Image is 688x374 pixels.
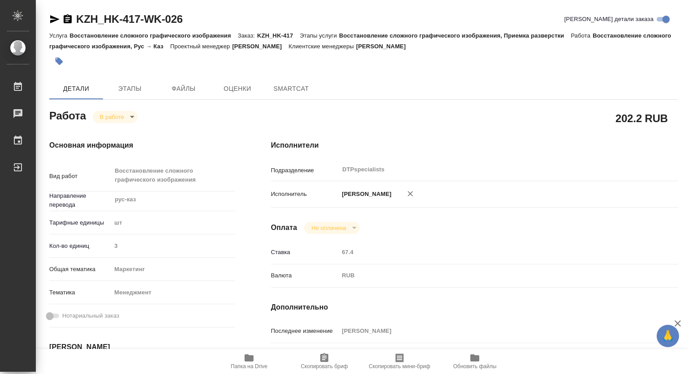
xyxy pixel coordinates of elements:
[437,349,512,374] button: Обновить файлы
[49,288,111,297] p: Тематика
[339,32,571,39] p: Восстановление сложного графического изображения, Приемка разверстки
[49,172,111,181] p: Вид работ
[453,363,497,370] span: Обновить файлы
[271,271,339,280] p: Валюта
[400,184,420,204] button: Удалить исполнителя
[271,190,339,199] p: Исполнитель
[271,302,678,313] h4: Дополнительно
[49,242,111,251] p: Кол-во единиц
[49,140,235,151] h4: Основная информация
[288,43,356,50] p: Клиентские менеджеры
[301,363,348,370] span: Скопировать бриф
[111,285,235,300] div: Менеджмент
[356,43,413,50] p: [PERSON_NAME]
[49,107,86,123] h2: Работа
[108,83,151,94] span: Этапы
[216,83,259,94] span: Оценки
[111,262,235,277] div: Маркетинг
[76,13,183,25] a: KZH_HK-417-WK-026
[304,222,359,234] div: В работе
[571,32,593,39] p: Работа
[657,325,679,347] button: 🙏
[55,83,98,94] span: Детали
[232,43,288,50] p: [PERSON_NAME]
[93,111,138,123] div: В работе
[62,311,119,320] span: Нотариальный заказ
[271,140,678,151] h4: Исполнители
[49,265,111,274] p: Общая тематика
[238,32,257,39] p: Заказ:
[564,15,654,24] span: [PERSON_NAME] детали заказа
[170,43,232,50] p: Проектный менеджер
[97,113,127,121] button: В работе
[271,222,297,233] h4: Оплата
[339,268,644,283] div: RUB
[287,349,362,374] button: Скопировать бриф
[62,14,73,25] button: Скопировать ссылку
[49,32,69,39] p: Услуга
[162,83,205,94] span: Файлы
[211,349,287,374] button: Папка на Drive
[660,327,675,345] span: 🙏
[271,327,339,336] p: Последнее изменение
[339,246,644,259] input: Пустое поле
[231,363,267,370] span: Папка на Drive
[111,239,235,252] input: Пустое поле
[257,32,300,39] p: KZH_HK-417
[369,363,430,370] span: Скопировать мини-бриф
[271,248,339,257] p: Ставка
[271,166,339,175] p: Подразделение
[615,110,668,126] h2: 202.2 RUB
[49,51,69,71] button: Добавить тэг
[339,324,644,337] input: Пустое поле
[49,14,60,25] button: Скопировать ссылку для ЯМессенджера
[300,32,339,39] p: Этапы услуги
[339,190,391,199] p: [PERSON_NAME]
[309,224,348,232] button: Не оплачена
[49,191,111,209] p: Направление перевода
[111,215,235,230] div: шт
[69,32,237,39] p: Восстановление сложного графического изображения
[270,83,313,94] span: SmartCat
[362,349,437,374] button: Скопировать мини-бриф
[49,342,235,353] h4: [PERSON_NAME]
[49,218,111,227] p: Тарифные единицы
